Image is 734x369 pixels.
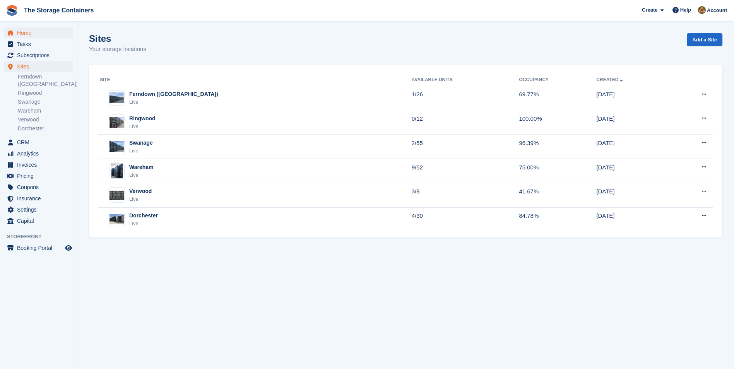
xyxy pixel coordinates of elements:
span: Help [680,6,691,14]
a: menu [4,193,73,204]
a: menu [4,148,73,159]
span: Capital [17,215,63,226]
td: [DATE] [596,183,670,207]
td: 4/30 [412,207,519,231]
span: Invoices [17,159,63,170]
div: Live [129,123,156,130]
a: menu [4,204,73,215]
a: menu [4,137,73,148]
div: Live [129,220,158,227]
td: 84.78% [519,207,596,231]
a: The Storage Containers [21,4,97,17]
a: Ferndown ([GEOGRAPHIC_DATA]) [18,73,73,88]
a: Dorchester [18,125,73,132]
td: 3/8 [412,183,519,207]
td: 96.39% [519,135,596,159]
td: [DATE] [596,86,670,110]
img: Image of Wareham site [111,163,123,179]
span: Insurance [17,193,63,204]
div: Live [129,147,153,155]
div: Ferndown ([GEOGRAPHIC_DATA]) [129,90,218,98]
img: Image of Ringwood site [110,117,124,128]
span: Settings [17,204,63,215]
div: Live [129,98,218,106]
span: Analytics [17,148,63,159]
a: menu [4,61,73,72]
div: Swanage [129,139,153,147]
th: Occupancy [519,74,596,86]
span: Coupons [17,182,63,193]
td: [DATE] [596,135,670,159]
td: 75.00% [519,159,596,183]
a: Ringwood [18,89,73,97]
span: Storefront [7,233,77,241]
span: Sites [17,61,63,72]
span: Tasks [17,39,63,50]
td: 41.67% [519,183,596,207]
a: menu [4,215,73,226]
img: Image of Dorchester site [110,214,124,224]
a: Verwood [18,116,73,123]
a: menu [4,243,73,253]
span: CRM [17,137,63,148]
td: [DATE] [596,110,670,135]
td: 69.77% [519,86,596,110]
td: 0/12 [412,110,519,135]
img: Image of Ferndown (Longham) site [110,92,124,104]
span: Pricing [17,171,63,181]
div: Wareham [129,163,154,171]
td: 2/55 [412,135,519,159]
td: 9/52 [412,159,519,183]
a: menu [4,182,73,193]
img: stora-icon-8386f47178a22dfd0bd8f6a31ec36ba5ce8667c1dd55bd0f319d3a0aa187defe.svg [6,5,18,16]
div: Ringwood [129,114,156,123]
a: menu [4,50,73,61]
th: Site [98,74,412,86]
a: Swanage [18,98,73,106]
td: [DATE] [596,207,670,231]
a: menu [4,39,73,50]
span: Home [17,27,63,38]
span: Booking Portal [17,243,63,253]
td: 100.00% [519,110,596,135]
a: Add a Site [687,33,722,46]
img: Image of Swanage site [110,141,124,152]
div: Live [129,195,152,203]
td: 1/26 [412,86,519,110]
span: Subscriptions [17,50,63,61]
a: menu [4,171,73,181]
div: Live [129,171,154,179]
h1: Sites [89,33,146,44]
img: Kirsty Simpson [698,6,706,14]
div: Verwood [129,187,152,195]
th: Available Units [412,74,519,86]
a: menu [4,27,73,38]
img: Image of Verwood site [110,190,124,200]
a: Created [596,77,624,82]
td: [DATE] [596,159,670,183]
span: Create [642,6,657,14]
a: menu [4,159,73,170]
div: Dorchester [129,212,158,220]
a: Preview store [64,243,73,253]
a: Wareham [18,107,73,114]
p: Your storage locations [89,45,146,54]
span: Account [707,7,727,14]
